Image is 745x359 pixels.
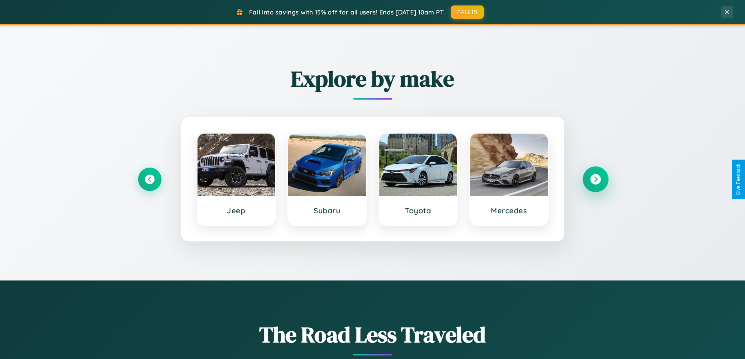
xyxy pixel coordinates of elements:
[296,206,358,215] h3: Subaru
[249,8,445,16] span: Fall into savings with 15% off for all users! Ends [DATE] 10am PT.
[205,206,267,215] h3: Jeep
[387,206,449,215] h3: Toyota
[138,320,607,350] h1: The Road Less Traveled
[736,164,741,195] div: Give Feedback
[478,206,540,215] h3: Mercedes
[451,5,484,19] button: FALL15
[138,64,607,94] h2: Explore by make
